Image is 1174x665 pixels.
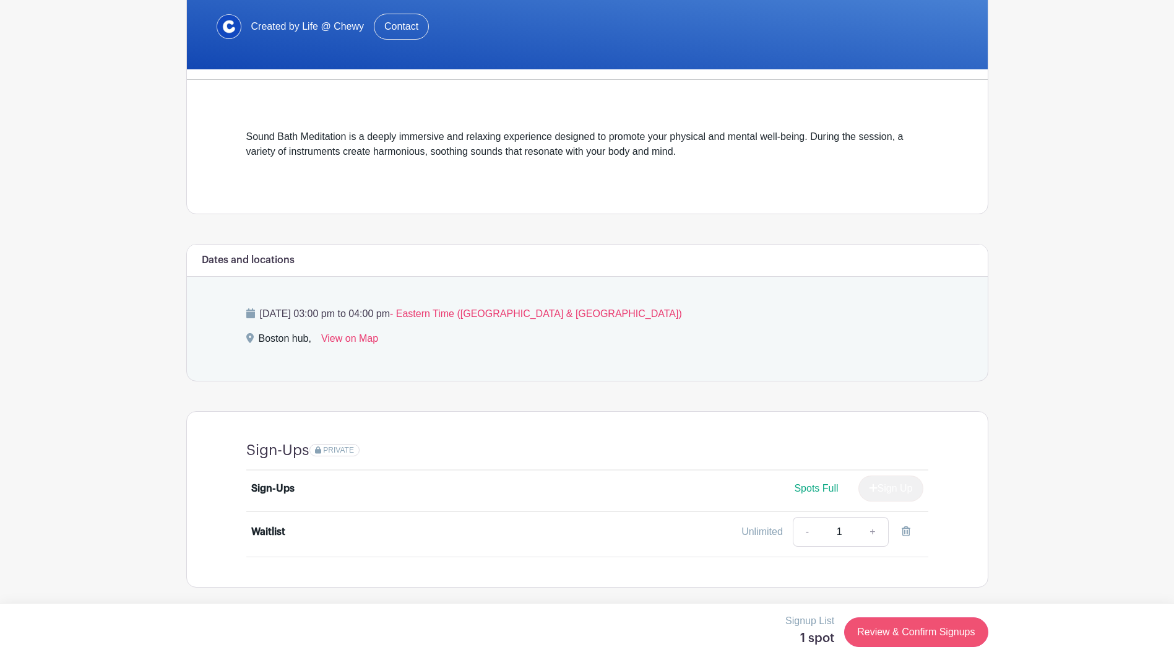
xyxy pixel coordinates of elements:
[323,446,354,454] span: PRIVATE
[785,631,834,646] h5: 1 spot
[217,14,241,39] img: 1629734264472.jfif
[785,614,834,628] p: Signup List
[794,483,838,493] span: Spots Full
[321,331,378,351] a: View on Map
[793,517,821,547] a: -
[251,524,285,539] div: Waitlist
[246,441,309,459] h4: Sign-Ups
[251,19,365,34] span: Created by Life @ Chewy
[246,306,928,321] p: [DATE] 03:00 pm to 04:00 pm
[390,308,682,319] span: - Eastern Time ([GEOGRAPHIC_DATA] & [GEOGRAPHIC_DATA])
[202,254,295,266] h6: Dates and locations
[844,617,988,647] a: Review & Confirm Signups
[251,481,295,496] div: Sign-Ups
[857,517,888,547] a: +
[741,524,783,539] div: Unlimited
[259,331,311,351] div: Boston hub,
[246,129,928,174] div: Sound Bath Meditation is a deeply immersive and relaxing experience designed to promote your phys...
[374,14,429,40] a: Contact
